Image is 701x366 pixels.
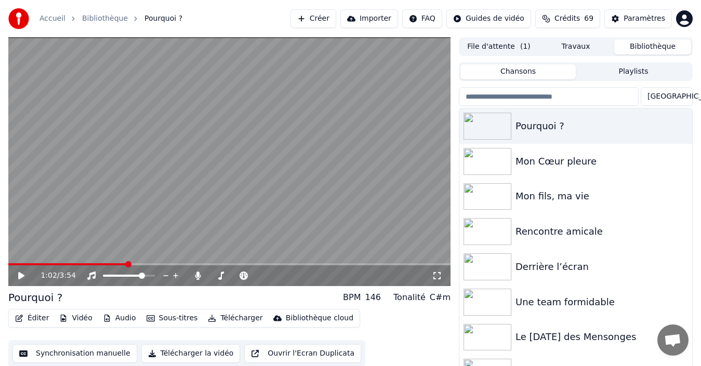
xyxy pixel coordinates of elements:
[39,13,182,24] nav: breadcrumb
[402,9,442,28] button: FAQ
[657,324,689,356] div: Ouvrir le chat
[8,290,62,305] div: Pourquoi ?
[554,13,580,24] span: Crédits
[515,119,688,133] div: Pourquoi ?
[515,189,688,204] div: Mon fils, ma vie
[515,154,688,169] div: Mon Cœur pleure
[515,260,688,274] div: Derrière l’écran
[365,291,381,304] div: 146
[535,9,600,28] button: Crédits69
[99,311,140,326] button: Audio
[604,9,672,28] button: Paramètres
[515,224,688,239] div: Rencontre amicale
[142,311,202,326] button: Sous-titres
[460,39,537,55] button: File d'attente
[393,291,426,304] div: Tonalité
[286,313,353,323] div: Bibliothèque cloud
[290,9,336,28] button: Créer
[244,344,361,363] button: Ouvrir l'Ecran Duplicata
[584,13,593,24] span: 69
[460,64,576,79] button: Chansons
[614,39,691,55] button: Bibliothèque
[340,9,398,28] button: Importer
[82,13,128,24] a: Bibliothèque
[343,291,361,304] div: BPM
[12,344,137,363] button: Synchronisation manuelle
[144,13,182,24] span: Pourquoi ?
[141,344,241,363] button: Télécharger la vidéo
[537,39,614,55] button: Travaux
[520,42,531,52] span: ( 1 )
[576,64,691,79] button: Playlists
[446,9,531,28] button: Guides de vidéo
[60,270,76,281] span: 3:54
[41,270,65,281] div: /
[515,330,688,344] div: Le [DATE] des Mensonges
[515,295,688,309] div: Une team formidable
[430,291,451,304] div: C#m
[11,311,53,326] button: Éditer
[55,311,96,326] button: Vidéo
[41,270,57,281] span: 1:02
[204,311,267,326] button: Télécharger
[39,13,65,24] a: Accueil
[624,13,665,24] div: Paramètres
[8,8,29,29] img: youka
